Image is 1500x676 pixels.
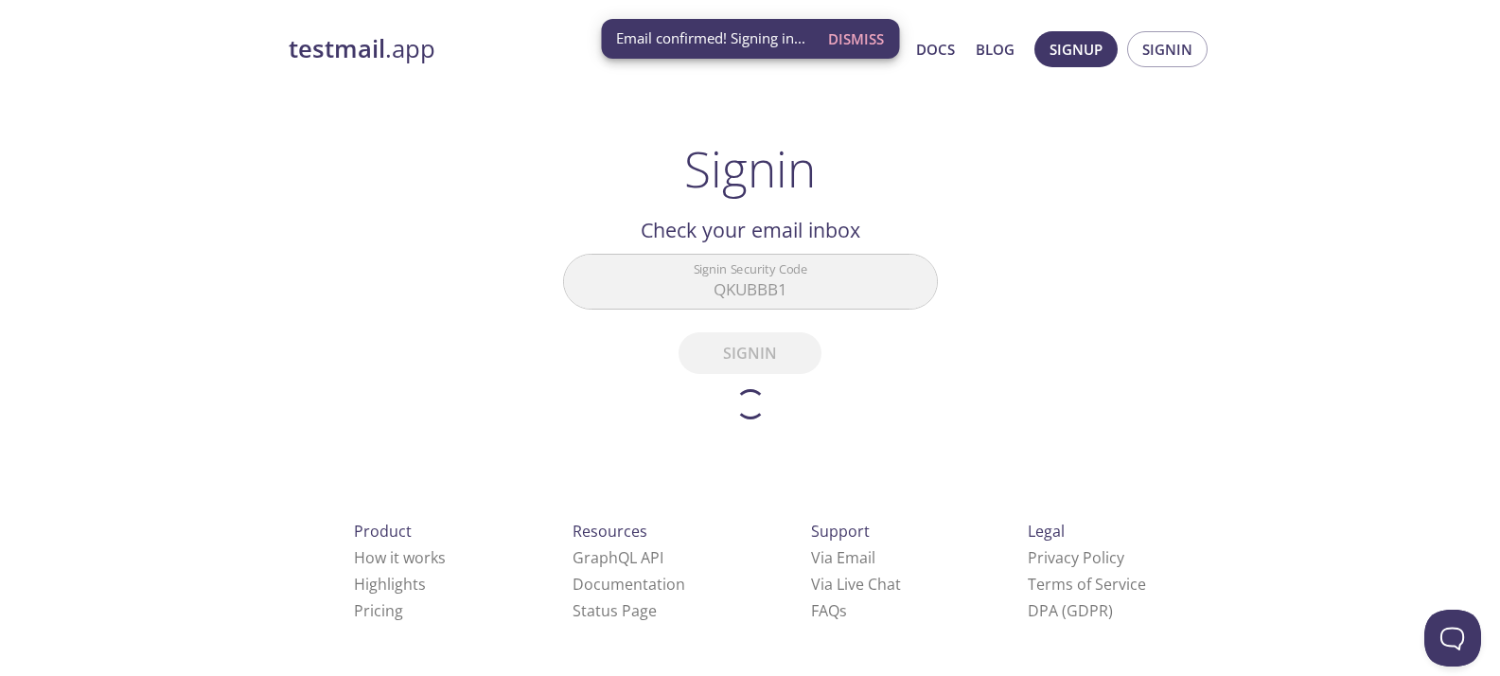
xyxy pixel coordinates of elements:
[828,27,884,51] span: Dismiss
[354,600,403,621] a: Pricing
[1028,574,1146,595] a: Terms of Service
[1142,37,1192,62] span: Signin
[289,33,733,65] a: testmail.app
[573,600,657,621] a: Status Page
[1028,521,1065,542] span: Legal
[354,574,426,595] a: Highlights
[573,547,663,568] a: GraphQL API
[839,600,847,621] span: s
[811,600,847,621] a: FAQ
[916,37,955,62] a: Docs
[563,214,938,246] h2: Check your email inbox
[573,521,647,542] span: Resources
[616,28,805,48] span: Email confirmed! Signing in...
[1127,31,1208,67] button: Signin
[1424,610,1481,667] iframe: Help Scout Beacon - Open
[1028,547,1124,568] a: Privacy Policy
[289,32,385,65] strong: testmail
[1034,31,1118,67] button: Signup
[976,37,1015,62] a: Blog
[811,521,870,542] span: Support
[573,574,685,595] a: Documentation
[684,140,816,197] h1: Signin
[811,547,875,568] a: Via Email
[1028,600,1113,621] a: DPA (GDPR)
[354,521,412,542] span: Product
[1050,37,1103,62] span: Signup
[354,547,446,568] a: How it works
[811,574,901,595] a: Via Live Chat
[821,21,891,57] button: Dismiss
